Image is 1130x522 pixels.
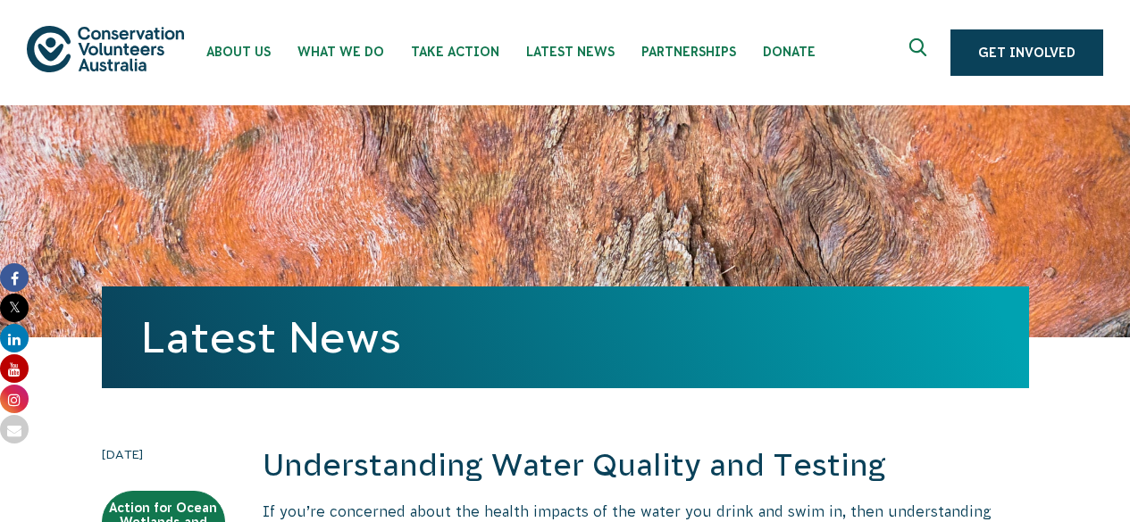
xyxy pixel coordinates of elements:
[909,38,932,67] span: Expand search box
[102,444,225,464] time: [DATE]
[763,45,816,59] span: Donate
[950,29,1103,76] a: Get Involved
[411,45,499,59] span: Take Action
[526,45,615,59] span: Latest News
[297,45,384,59] span: What We Do
[899,31,942,74] button: Expand search box Close search box
[206,45,271,59] span: About Us
[641,45,736,59] span: Partnerships
[27,26,184,71] img: logo.svg
[263,444,1029,487] h2: Understanding Water Quality and Testing
[141,313,401,361] a: Latest News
